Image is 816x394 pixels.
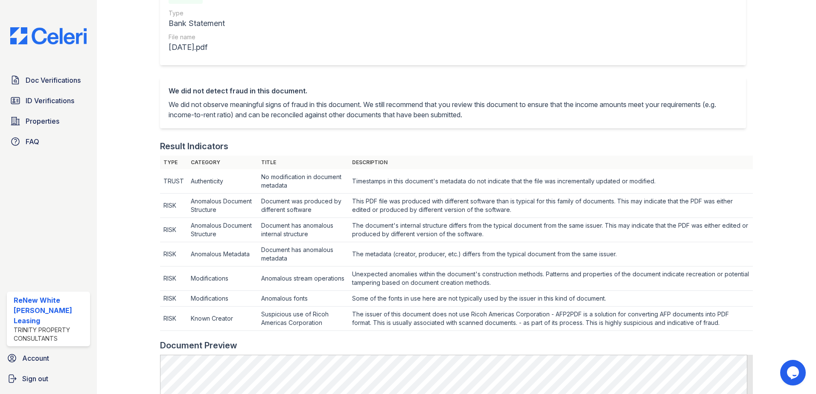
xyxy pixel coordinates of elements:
[258,156,349,169] th: Title
[349,291,753,307] td: Some of the fonts in use here are not typically used by the issuer in this kind of document.
[258,218,349,242] td: Document has anomalous internal structure
[258,194,349,218] td: Document was produced by different software
[7,72,90,89] a: Doc Verifications
[169,17,225,29] div: Bank Statement
[26,96,74,106] span: ID Verifications
[258,291,349,307] td: Anomalous fonts
[349,194,753,218] td: This PDF file was produced with different software than is typical for this family of documents. ...
[3,27,93,44] img: CE_Logo_Blue-a8612792a0a2168367f1c8372b55b34899dd931a85d93a1a3d3e32e68fde9ad4.png
[160,169,187,194] td: TRUST
[160,140,228,152] div: Result Indicators
[349,267,753,291] td: Unexpected anomalies within the document's construction methods. Patterns and properties of the d...
[160,307,187,331] td: RISK
[187,169,258,194] td: Authenticity
[22,374,48,384] span: Sign out
[7,133,90,150] a: FAQ
[258,169,349,194] td: No modification in document metadata
[160,194,187,218] td: RISK
[7,92,90,109] a: ID Verifications
[187,218,258,242] td: Anomalous Document Structure
[169,86,737,96] div: We did not detect fraud in this document.
[160,218,187,242] td: RISK
[349,169,753,194] td: Timestamps in this document's metadata do not indicate that the file was incrementally updated or...
[187,267,258,291] td: Modifications
[169,99,737,120] p: We did not observe meaningful signs of fraud in this document. We still recommend that you review...
[169,9,225,17] div: Type
[187,242,258,267] td: Anomalous Metadata
[349,156,753,169] th: Description
[26,75,81,85] span: Doc Verifications
[349,242,753,267] td: The metadata (creator, producer, etc.) differs from the typical document from the same issuer.
[160,339,237,351] div: Document Preview
[7,113,90,130] a: Properties
[169,41,225,53] div: [DATE].pdf
[3,350,93,367] a: Account
[26,136,39,147] span: FAQ
[160,156,187,169] th: Type
[26,116,59,126] span: Properties
[187,307,258,331] td: Known Creator
[160,267,187,291] td: RISK
[22,353,49,363] span: Account
[258,242,349,267] td: Document has anomalous metadata
[160,291,187,307] td: RISK
[14,295,87,326] div: ReNew White [PERSON_NAME] Leasing
[780,360,807,385] iframe: chat widget
[349,307,753,331] td: The issuer of this document does not use Ricoh Americas Corporation - AFP2PDF is a solution for c...
[187,291,258,307] td: Modifications
[169,33,225,41] div: File name
[258,307,349,331] td: Suspicious use of Ricoh Americas Corporation
[349,218,753,242] td: The document's internal structure differs from the typical document from the same issuer. This ma...
[187,194,258,218] td: Anomalous Document Structure
[14,326,87,343] div: Trinity Property Consultants
[258,267,349,291] td: Anomalous stream operations
[160,242,187,267] td: RISK
[187,156,258,169] th: Category
[3,370,93,387] a: Sign out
